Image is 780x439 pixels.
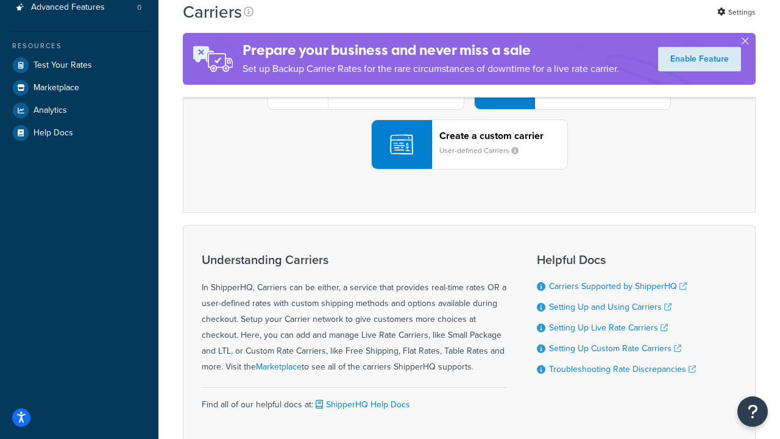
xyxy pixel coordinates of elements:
p: Set up Backup Carrier Rates for the rare circumstances of downtime for a live rate carrier. [243,60,619,77]
h3: Understanding Carriers [202,253,506,266]
a: Settings [717,4,756,21]
a: Marketplace [256,360,302,373]
img: ad-rules-rateshop-fe6ec290ccb7230408bd80ed9643f0289d75e0ffd9eb532fc0e269fcd187b520.png [183,33,243,85]
button: Open Resource Center [737,396,768,427]
a: ShipperHQ Help Docs [313,398,410,411]
span: Test Your Rates [34,60,92,71]
a: Setting Up Live Rate Carriers [549,321,668,334]
a: Enable Feature [658,47,741,71]
span: Marketplace [34,83,79,93]
h3: Helpful Docs [537,253,696,266]
small: User-defined Carriers [439,145,528,156]
button: Create a custom carrierUser-defined Carriers [371,120,568,170]
span: Analytics [34,105,67,116]
span: 0 [137,2,141,13]
a: Setting Up and Using Carriers [549,301,672,313]
a: Analytics [9,99,149,121]
a: Carriers Supported by ShipperHQ [549,280,687,293]
a: Help Docs [9,122,149,144]
img: icon-carrier-custom-c93b8a24.svg [390,133,413,156]
span: Help Docs [34,128,73,138]
div: In ShipperHQ, Carriers can be either, a service that provides real-time rates OR a user-defined r... [202,253,506,375]
a: Test Your Rates [9,54,149,76]
a: Marketplace [9,77,149,99]
span: Advanced Features [31,2,105,13]
a: Setting Up Custom Rate Carriers [549,342,681,355]
div: Resources [9,41,149,51]
div: Find all of our helpful docs at: [202,387,506,413]
h4: Prepare your business and never miss a sale [243,40,619,60]
header: Create a custom carrier [439,130,567,141]
a: Troubleshooting Rate Discrepancies [549,363,696,376]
